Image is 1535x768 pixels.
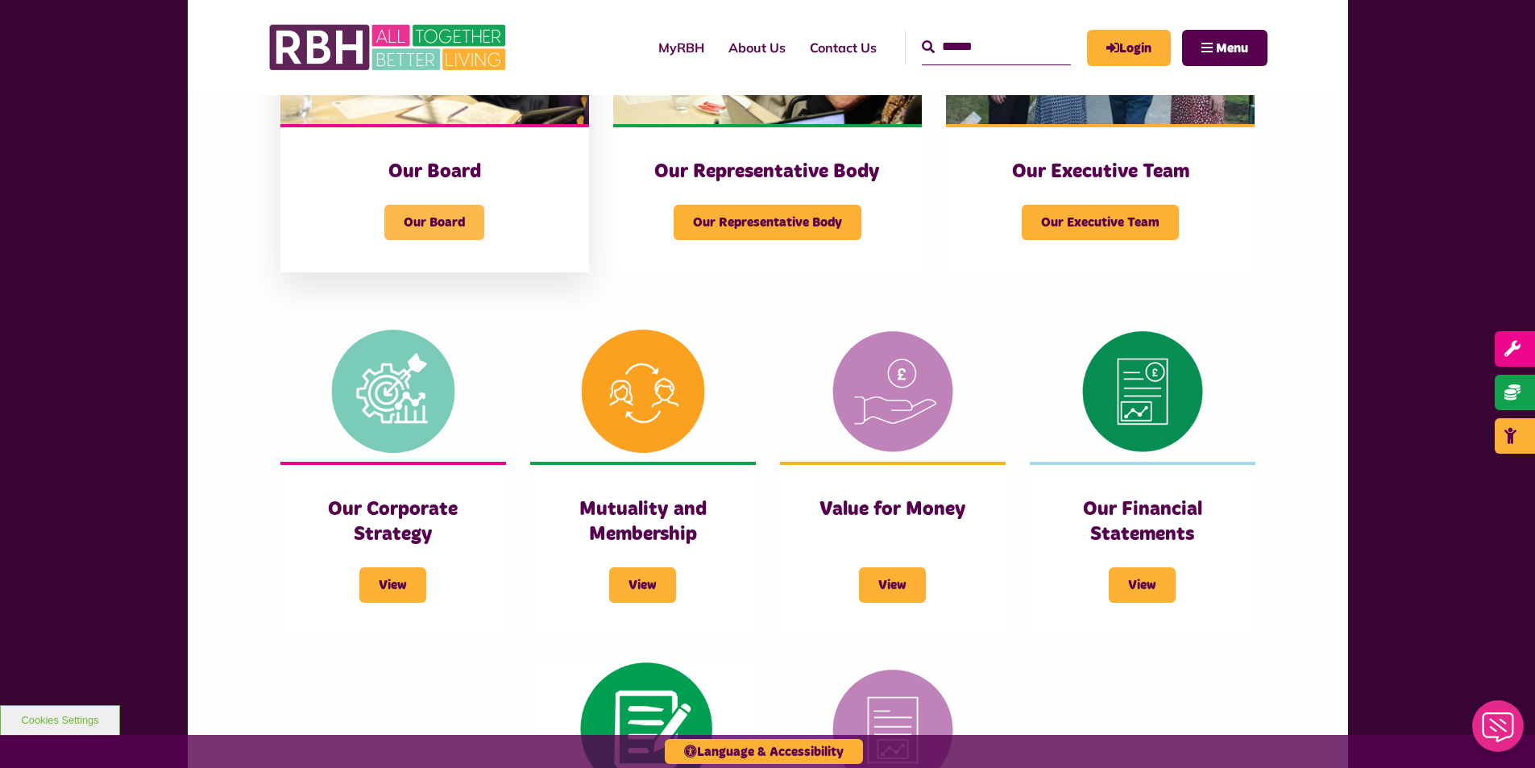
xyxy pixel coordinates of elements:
img: Corporate Strategy [280,321,506,462]
button: Language & Accessibility [665,739,863,764]
img: Financial Statement [1030,321,1255,462]
a: About Us [716,26,798,69]
img: Value For Money [780,321,1006,462]
span: Menu [1216,42,1248,55]
img: Mutuality [530,321,756,462]
h3: Value for Money [812,497,973,522]
a: Mutuality and Membership View [530,321,756,635]
h3: Our Board [313,160,557,185]
span: Our Executive Team [1022,205,1179,240]
input: Search [922,30,1071,64]
span: View [859,567,926,603]
iframe: Netcall Web Assistant for live chat [1462,695,1535,768]
a: MyRBH [1087,30,1171,66]
button: Navigation [1182,30,1267,66]
a: Our Corporate Strategy View [280,321,506,635]
h3: Our Corporate Strategy [313,497,474,547]
span: View [359,567,426,603]
h3: Our Executive Team [978,160,1222,185]
a: Contact Us [798,26,889,69]
a: Our Financial Statements View [1030,321,1255,635]
span: Our Representative Body [674,205,861,240]
a: MyRBH [646,26,716,69]
h3: Our Financial Statements [1062,497,1223,547]
img: RBH [268,16,510,79]
span: View [609,567,676,603]
span: Our Board [384,205,484,240]
span: View [1109,567,1176,603]
h3: Our Representative Body [645,160,890,185]
h3: Mutuality and Membership [562,497,724,547]
a: Value for Money View [780,321,1006,635]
